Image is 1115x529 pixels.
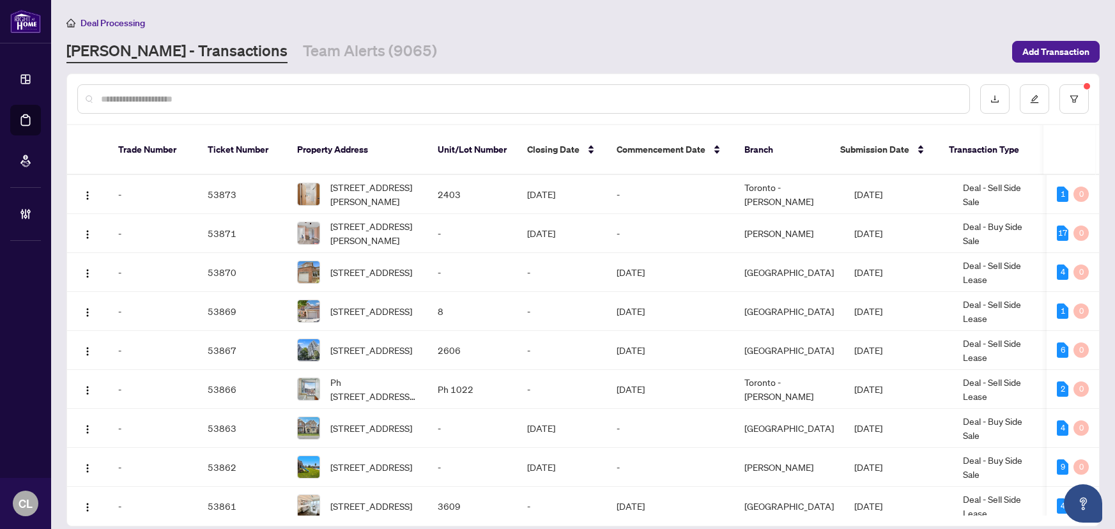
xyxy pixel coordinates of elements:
[108,448,197,487] td: -
[844,409,953,448] td: [DATE]
[10,10,41,33] img: logo
[953,331,1049,370] td: Deal - Sell Side Lease
[108,175,197,214] td: -
[108,292,197,331] td: -
[197,125,287,175] th: Ticket Number
[77,379,98,399] button: Logo
[108,125,197,175] th: Trade Number
[427,370,517,409] td: Ph 1022
[844,292,953,331] td: [DATE]
[427,331,517,370] td: 2606
[82,229,93,240] img: Logo
[298,261,319,283] img: thumbnail-img
[427,487,517,526] td: 3609
[330,304,412,318] span: [STREET_ADDRESS]
[298,378,319,400] img: thumbnail-img
[953,448,1049,487] td: Deal - Buy Side Sale
[19,494,33,512] span: CL
[1057,226,1068,241] div: 17
[1073,264,1089,280] div: 0
[953,292,1049,331] td: Deal - Sell Side Lease
[298,495,319,517] img: thumbnail-img
[517,125,606,175] th: Closing Date
[844,370,953,409] td: [DATE]
[298,339,319,361] img: thumbnail-img
[517,331,606,370] td: -
[1057,187,1068,202] div: 1
[1022,42,1089,62] span: Add Transaction
[517,370,606,409] td: -
[844,331,953,370] td: [DATE]
[82,385,93,395] img: Logo
[1057,342,1068,358] div: 6
[734,125,830,175] th: Branch
[108,409,197,448] td: -
[1070,95,1079,103] span: filter
[1059,84,1089,114] button: filter
[840,142,909,157] span: Submission Date
[427,214,517,253] td: -
[82,346,93,356] img: Logo
[77,496,98,516] button: Logo
[427,125,517,175] th: Unit/Lot Number
[606,487,734,526] td: [DATE]
[427,409,517,448] td: -
[517,292,606,331] td: -
[197,253,287,292] td: 53870
[330,421,412,435] span: [STREET_ADDRESS]
[1073,187,1089,202] div: 0
[606,448,734,487] td: -
[1020,84,1049,114] button: edit
[108,370,197,409] td: -
[77,223,98,243] button: Logo
[108,331,197,370] td: -
[66,19,75,27] span: home
[197,487,287,526] td: 53861
[953,370,1049,409] td: Deal - Sell Side Lease
[82,502,93,512] img: Logo
[197,409,287,448] td: 53863
[197,370,287,409] td: 53866
[298,456,319,478] img: thumbnail-img
[517,214,606,253] td: [DATE]
[77,457,98,477] button: Logo
[1057,381,1068,397] div: 2
[330,499,412,513] span: [STREET_ADDRESS]
[830,125,939,175] th: Submission Date
[939,125,1034,175] th: Transaction Type
[606,125,734,175] th: Commencement Date
[330,265,412,279] span: [STREET_ADDRESS]
[330,343,412,357] span: [STREET_ADDRESS]
[77,262,98,282] button: Logo
[953,253,1049,292] td: Deal - Sell Side Lease
[844,487,953,526] td: [DATE]
[1057,303,1068,319] div: 1
[734,292,844,331] td: [GEOGRAPHIC_DATA]
[844,175,953,214] td: [DATE]
[844,253,953,292] td: [DATE]
[82,463,93,473] img: Logo
[1012,41,1100,63] button: Add Transaction
[1057,264,1068,280] div: 4
[77,184,98,204] button: Logo
[606,214,734,253] td: -
[734,214,844,253] td: [PERSON_NAME]
[1057,420,1068,436] div: 4
[734,331,844,370] td: [GEOGRAPHIC_DATA]
[517,487,606,526] td: -
[517,175,606,214] td: [DATE]
[844,214,953,253] td: [DATE]
[82,190,93,201] img: Logo
[980,84,1010,114] button: download
[606,253,734,292] td: [DATE]
[953,487,1049,526] td: Deal - Sell Side Lease
[298,417,319,439] img: thumbnail-img
[82,424,93,434] img: Logo
[734,487,844,526] td: [GEOGRAPHIC_DATA]
[606,292,734,331] td: [DATE]
[1057,498,1068,514] div: 4
[108,214,197,253] td: -
[606,175,734,214] td: -
[427,292,517,331] td: 8
[298,222,319,244] img: thumbnail-img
